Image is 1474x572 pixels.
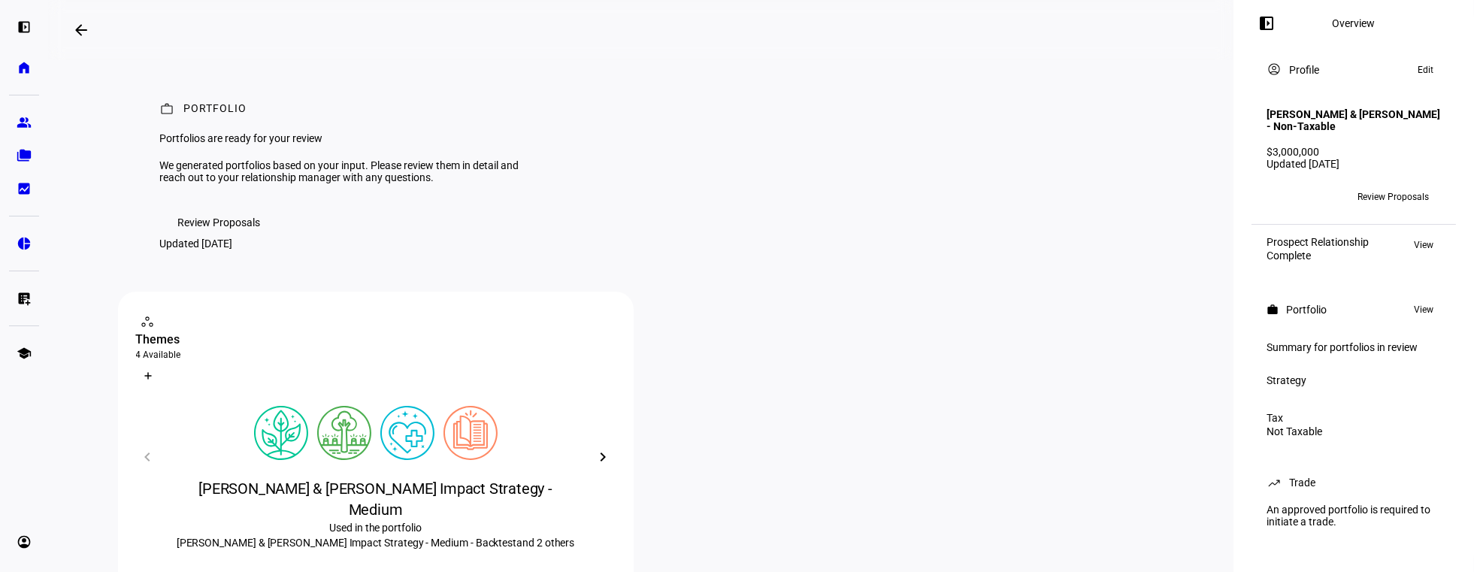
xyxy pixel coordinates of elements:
[1267,475,1282,490] mat-icon: trending_up
[160,207,279,238] button: Review Proposals
[1267,425,1441,437] div: Not Taxable
[1258,14,1276,32] mat-icon: left_panel_open
[443,406,498,460] img: education.colored.svg
[1267,236,1369,248] div: Prospect Relationship
[1357,185,1429,209] span: Review Proposals
[1286,304,1327,316] div: Portfolio
[17,181,32,196] eth-mat-symbol: bid_landscape
[1345,185,1441,209] button: Review Proposals
[254,406,308,460] img: climateChange.colored.svg
[1414,236,1433,254] span: View
[380,406,434,460] img: healthWellness.colored.svg
[17,115,32,130] eth-mat-symbol: group
[160,132,530,144] div: Portfolios are ready for your review
[1267,474,1441,492] eth-panel-overview-card-header: Trade
[1267,158,1441,170] div: Updated [DATE]
[141,314,156,329] mat-icon: workspaces
[1267,374,1441,386] div: Strategy
[1267,108,1441,132] h4: [PERSON_NAME] & [PERSON_NAME] - Non-Taxable
[160,159,530,183] div: We generated portfolios based on your input. Please review them in detail and reach out to your r...
[9,174,39,204] a: bid_landscape
[184,102,247,117] div: Portfolio
[595,448,613,466] mat-icon: chevron_right
[136,478,616,520] div: [PERSON_NAME] & [PERSON_NAME] Impact Strategy - Medium
[1289,477,1315,489] div: Trade
[17,236,32,251] eth-mat-symbol: pie_chart
[1289,64,1319,76] div: Profile
[1410,61,1441,79] button: Edit
[17,291,32,306] eth-mat-symbol: list_alt_add
[9,53,39,83] a: home
[1267,301,1441,319] eth-panel-overview-card-header: Portfolio
[17,20,32,35] eth-mat-symbol: left_panel_open
[178,207,261,238] span: Review Proposals
[1267,341,1441,353] div: Summary for portfolios in review
[516,537,574,549] span: and 2 others
[17,534,32,549] eth-mat-symbol: account_circle
[177,522,516,549] span: Used in the portfolio [PERSON_NAME] & [PERSON_NAME] Impact Strategy - Medium - Backtest
[1258,498,1450,534] div: An approved portfolio is required to initiate a trade.
[1267,304,1279,316] mat-icon: work
[1267,412,1441,424] div: Tax
[1414,301,1433,319] span: View
[1267,250,1369,262] div: Complete
[17,148,32,163] eth-mat-symbol: folder_copy
[1333,17,1376,29] div: Overview
[1406,301,1441,319] button: View
[9,107,39,138] a: group
[9,141,39,171] a: folder_copy
[1267,62,1282,77] mat-icon: account_circle
[317,406,371,460] img: deforestation.colored.svg
[1273,192,1285,202] span: JB
[1267,146,1441,158] div: $3,000,000
[1267,61,1441,79] eth-panel-overview-card-header: Profile
[160,238,233,250] div: Updated [DATE]
[9,228,39,259] a: pie_chart
[17,60,32,75] eth-mat-symbol: home
[136,349,616,361] div: 4 Available
[17,346,32,361] eth-mat-symbol: school
[1406,236,1441,254] button: View
[136,331,616,349] div: Themes
[160,101,175,117] mat-icon: work
[1418,61,1433,79] span: Edit
[72,21,90,39] mat-icon: arrow_backwards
